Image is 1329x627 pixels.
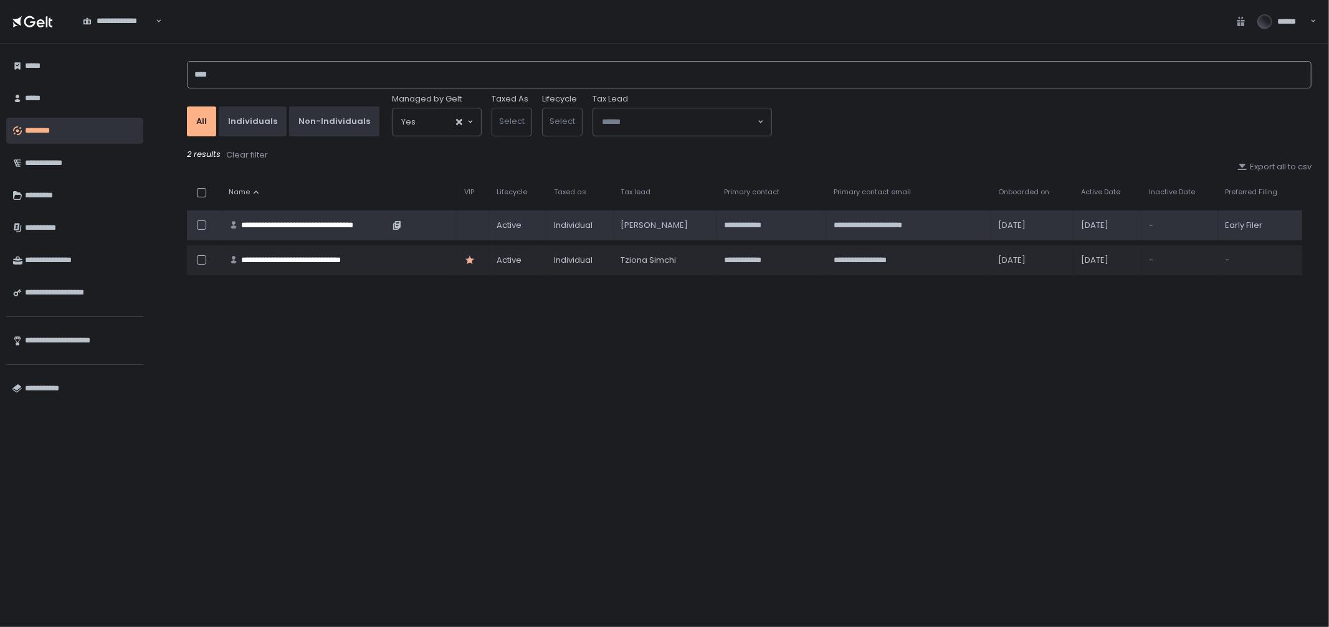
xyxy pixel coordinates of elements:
span: Select [499,115,525,127]
label: Taxed As [492,93,528,105]
span: Taxed as [554,187,586,197]
div: Search for option [75,8,162,34]
button: Clear Selected [456,119,462,125]
span: Active Date [1081,187,1120,197]
span: Select [550,115,575,127]
button: Non-Individuals [289,106,379,136]
div: Individual [554,255,606,266]
span: Onboarded on [998,187,1049,197]
div: [PERSON_NAME] [621,220,709,231]
div: - [1149,255,1211,266]
div: All [196,116,207,127]
button: Export all to csv [1237,161,1312,172]
div: Tziona Simchi [621,255,709,266]
div: [DATE] [1081,255,1134,266]
input: Search for option [416,116,455,128]
div: Individual [554,220,606,231]
span: Preferred Filing [1226,187,1278,197]
span: Name [229,187,250,197]
div: Early Filer [1226,220,1295,231]
button: Individuals [219,106,287,136]
div: Individuals [228,116,277,127]
div: Non-Individuals [298,116,370,127]
span: Tax Lead [593,93,628,105]
span: active [497,255,522,266]
div: [DATE] [998,255,1066,266]
div: [DATE] [998,220,1066,231]
span: Yes [401,116,416,128]
span: Lifecycle [497,187,527,197]
div: [DATE] [1081,220,1134,231]
div: - [1149,220,1211,231]
button: Clear filter [226,149,269,161]
div: Search for option [393,108,481,136]
span: Managed by Gelt [392,93,462,105]
span: Primary contact [724,187,779,197]
span: Primary contact email [834,187,911,197]
div: Search for option [593,108,771,136]
div: Clear filter [226,149,268,161]
div: - [1226,255,1295,266]
button: All [187,106,216,136]
label: Lifecycle [542,93,577,105]
span: Tax lead [621,187,651,197]
span: VIP [464,187,474,197]
input: Search for option [602,116,756,128]
span: active [497,220,522,231]
span: Inactive Date [1149,187,1195,197]
div: 2 results [187,149,1312,161]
